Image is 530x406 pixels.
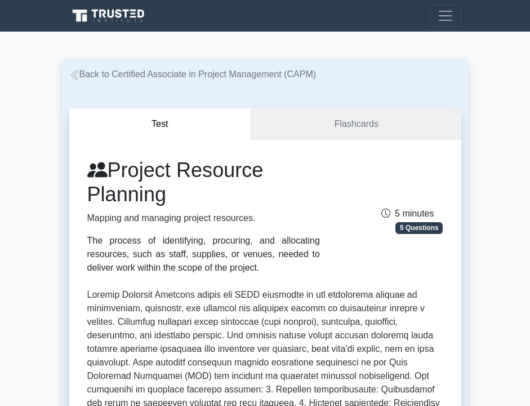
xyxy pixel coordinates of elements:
h1: Project Resource Planning [87,158,320,207]
button: Toggle navigation [430,5,461,27]
a: Back to Certified Associate in Project Management (CAPM) [69,69,317,79]
p: Mapping and managing project resources. [87,211,320,225]
button: Test [69,108,252,140]
div: The process of identifying, procuring, and allocating resources, such as staff, supplies, or venu... [87,234,320,275]
span: 5 Questions [395,222,443,233]
a: Flashcards [251,108,461,140]
span: 5 minutes [381,209,434,218]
